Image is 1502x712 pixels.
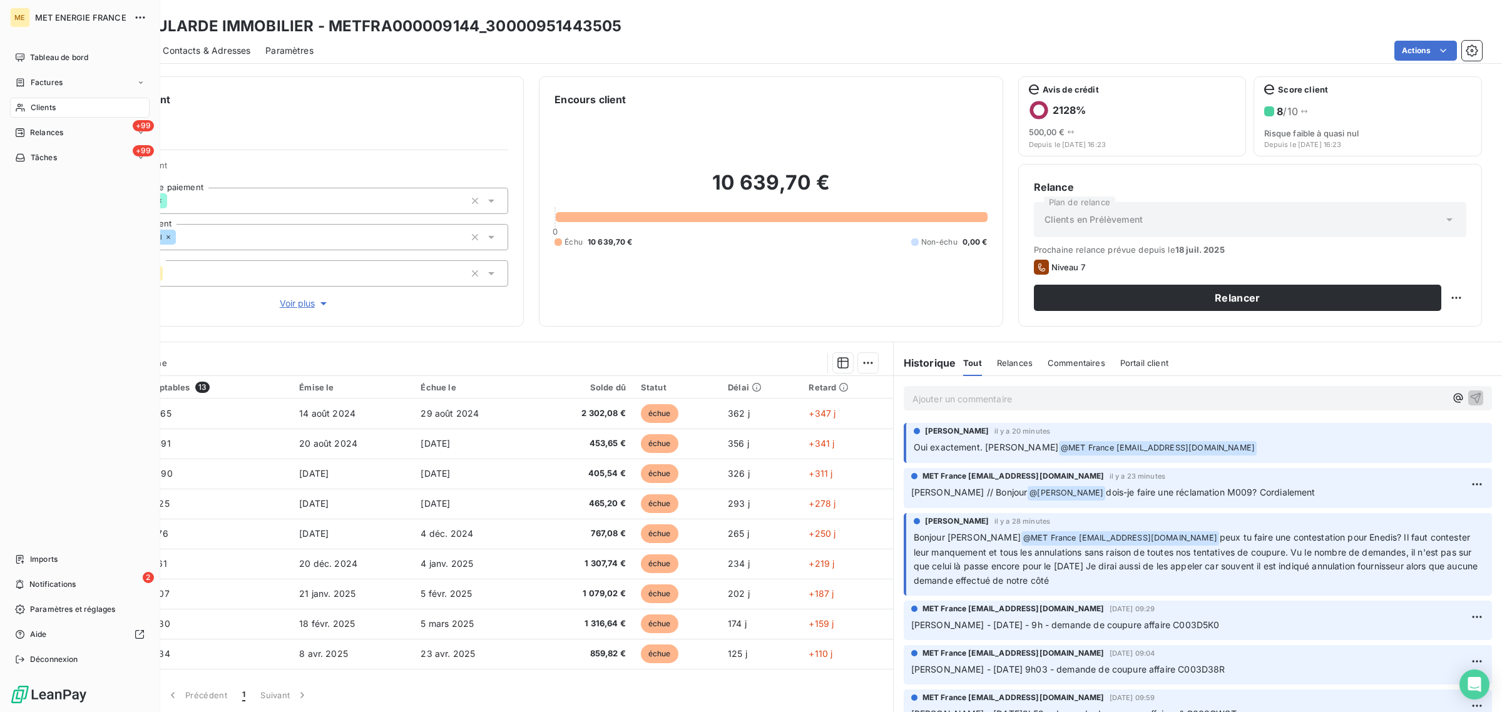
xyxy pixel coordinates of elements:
div: ME [10,8,30,28]
span: +311 j [809,468,832,479]
span: Avis de crédit [1043,84,1099,94]
span: 362 j [728,408,750,419]
h6: Encours client [554,92,626,107]
span: 1 079,02 € [543,587,626,600]
a: Paramètres et réglages [10,599,150,619]
input: Ajouter une valeur [163,268,173,279]
span: 10 639,70 € [588,236,633,248]
span: Échu [565,236,583,248]
div: Solde dû [543,382,626,392]
img: Logo LeanPay [10,684,88,704]
span: 8 [1277,105,1283,118]
span: +341 j [809,438,834,449]
span: Risque faible à quasi nul [1264,128,1471,138]
span: échue [641,404,678,423]
span: 20 août 2024 [299,438,357,449]
div: Délai [728,382,794,392]
span: [PERSON_NAME] // Bonjour [911,487,1028,497]
span: 23 avr. 2025 [421,648,475,659]
span: 1 [242,689,245,701]
span: 29 août 2024 [421,408,479,419]
span: +187 j [809,588,834,599]
span: [DATE] [299,468,329,479]
h6: Historique [894,355,956,370]
span: Tout [963,358,982,368]
span: échue [641,494,678,513]
span: [DATE] [421,498,450,509]
span: +159 j [809,618,834,629]
span: MET ENERGIE FRANCE [35,13,126,23]
span: Déconnexion [30,654,78,665]
span: 18 juil. 2025 [1175,245,1225,255]
span: [DATE] 09:04 [1110,649,1155,657]
span: 21 janv. 2025 [299,588,355,599]
span: MET France [EMAIL_ADDRESS][DOMAIN_NAME] [922,692,1105,703]
span: 1 307,74 € [543,557,626,570]
button: Voir plus [101,297,508,310]
button: Relancer [1034,285,1441,311]
div: Statut [641,382,713,392]
span: +99 [133,120,154,131]
h6: Relance [1034,180,1466,195]
span: Niveau 7 [1051,262,1085,272]
span: Contacts & Adresses [163,44,250,57]
span: 5 févr. 2025 [421,588,472,599]
div: Échue le [421,382,527,392]
h6: Informations client [76,92,508,107]
span: [PERSON_NAME] - [DATE] 9h03 - demande de coupure affaire C003D38R [911,664,1225,674]
span: Propriétés Client [101,160,508,178]
a: Imports [10,549,150,569]
span: Prochaine relance prévue depuis le [1034,245,1466,255]
span: +110 j [809,648,832,659]
span: 234 j [728,558,750,569]
span: 859,82 € [543,648,626,660]
span: 8 avr. 2025 [299,648,348,659]
span: 0,00 € [963,236,988,248]
span: 14 août 2024 [299,408,355,419]
a: Factures [10,73,150,93]
span: 405,54 € [543,467,626,480]
span: 500,00 € [1029,127,1065,137]
span: Voir plus [280,297,330,310]
span: il y a 20 minutes [994,427,1051,435]
span: 2 [143,572,154,583]
span: Oui exactement. [PERSON_NAME] [914,442,1058,452]
span: MET France [EMAIL_ADDRESS][DOMAIN_NAME] [922,470,1105,482]
span: 174 j [728,618,747,629]
span: 202 j [728,588,750,599]
span: Depuis le [DATE] 16:23 [1264,141,1471,148]
input: Ajouter une valeur [176,231,186,243]
span: Clients [31,102,56,113]
span: 0 [553,226,558,236]
a: Clients [10,98,150,118]
span: [DATE] [421,468,450,479]
span: Paramètres et réglages [30,604,115,615]
span: il y a 28 minutes [994,517,1051,525]
span: 2 302,08 € [543,407,626,420]
span: Notifications [29,579,76,590]
span: +278 j [809,498,835,509]
span: Imports [30,554,58,565]
button: Actions [1394,41,1457,61]
span: 767,08 € [543,527,626,540]
span: 125 j [728,648,747,659]
span: 5 mars 2025 [421,618,474,629]
span: 20 déc. 2024 [299,558,357,569]
div: Pièces comptables [112,382,284,393]
a: +99Tâches [10,148,150,168]
span: Paramètres [265,44,314,57]
h3: LA POULARDE IMMOBILIER - METFRA000009144_30000951443505 [110,15,621,38]
input: Ajouter une valeur [167,195,177,206]
span: Portail client [1120,358,1168,368]
span: échue [641,464,678,483]
span: 265 j [728,528,749,539]
a: Tableau de bord [10,48,150,68]
span: +99 [133,145,154,156]
span: Clients en Prélèvement [1045,213,1143,226]
span: 465,20 € [543,497,626,510]
span: échue [641,434,678,453]
span: dois-je faire une réclamation M009? Cordialement [1106,487,1315,497]
span: il y a 23 minutes [1110,472,1166,480]
button: 1 [235,682,253,708]
span: [PERSON_NAME] [925,425,989,437]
